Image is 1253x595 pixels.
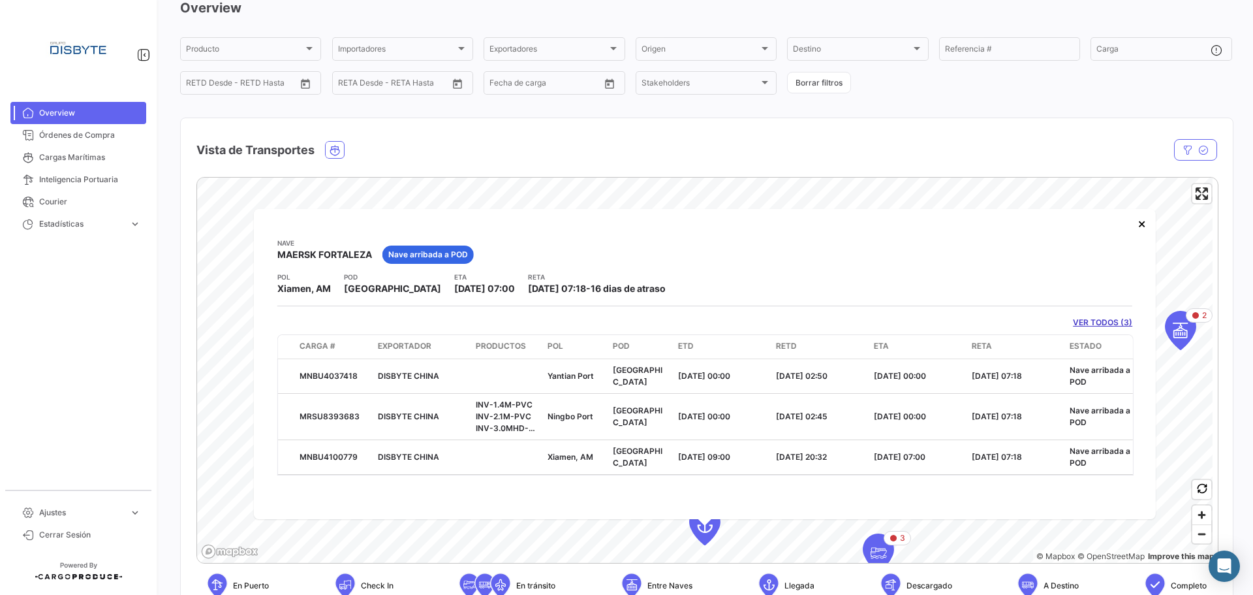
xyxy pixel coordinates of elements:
[1192,506,1211,524] button: Zoom in
[294,334,373,358] datatable-header-cell: Carga #
[39,507,124,519] span: Ajustes
[972,411,1022,421] span: [DATE] 07:18
[39,529,141,541] span: Cerrar Sesión
[678,370,730,380] span: [DATE] 00:00
[344,272,441,282] app-card-info-title: POD
[1070,445,1130,467] span: Nave arribada a POD
[874,340,889,351] span: ETA
[300,370,367,381] div: MNBU4037418
[10,124,146,146] a: Órdenes de Compra
[1209,551,1240,582] div: Abrir Intercom Messenger
[972,451,1022,461] span: [DATE] 07:18
[591,283,666,294] span: 16 dias de atraso
[1192,184,1211,203] button: Enter fullscreen
[476,423,535,444] span: INV-3.0MHD-PVC
[863,534,894,573] div: Map marker
[338,80,362,89] input: Desde
[326,142,344,158] button: Ocean
[361,580,394,592] span: Check In
[548,370,594,380] span: Yantian Port
[1044,580,1079,592] span: A Destino
[1171,580,1207,592] span: Completo
[586,283,591,294] span: -
[600,74,619,93] button: Open calendar
[489,46,607,56] span: Exportadores
[378,451,439,461] span: DISBYTE CHINA
[388,249,468,261] span: Nave arribada a POD
[613,340,630,351] span: POD
[300,340,335,351] span: Carga #
[277,282,331,295] span: Xiamen, AM
[776,411,828,421] span: [DATE] 02:45
[528,272,666,282] app-card-info-title: RETA
[608,334,673,358] datatable-header-cell: POD
[1070,364,1130,386] span: Nave arribada a POD
[186,46,303,56] span: Producto
[1077,551,1145,561] a: OpenStreetMap
[371,80,423,89] input: Hasta
[378,340,431,351] span: Exportador
[776,340,797,351] span: RETD
[277,248,372,261] span: MAERSK FORTALEZA
[678,340,694,351] span: ETD
[906,580,952,592] span: Descargado
[197,178,1213,564] canvas: Map
[454,272,515,282] app-card-info-title: ETA
[373,334,471,358] datatable-header-cell: Exportador
[678,451,730,461] span: [DATE] 09:00
[1192,525,1211,543] span: Zoom out
[678,411,730,421] span: [DATE] 00:00
[972,340,992,351] span: RETA
[972,370,1022,380] span: [DATE] 07:18
[476,411,531,421] span: INV-2.1M-PVC
[787,72,851,93] button: Borrar filtros
[219,80,271,89] input: Hasta
[476,340,526,351] span: Productos
[10,191,146,213] a: Courier
[874,451,925,461] span: [DATE] 07:00
[1036,551,1075,561] a: Mapbox
[1148,551,1214,561] a: Map feedback
[378,411,439,421] span: DISBYTE CHINA
[776,451,827,461] span: [DATE] 20:32
[476,399,533,409] span: INV-1.4M-PVC
[900,532,905,544] span: 3
[300,451,367,462] div: MNBU4100779
[39,174,141,185] span: Inteligencia Portuaria
[1202,310,1207,321] span: 2
[689,506,720,545] div: Map marker
[129,218,141,230] span: expand_more
[1128,210,1154,236] button: Close popup
[869,334,967,358] datatable-header-cell: ETA
[528,283,586,294] span: [DATE] 07:18
[874,411,926,421] span: [DATE] 00:00
[776,370,828,380] span: [DATE] 02:50
[378,370,439,380] span: DISBYTE CHINA
[338,46,456,56] span: Importadores
[277,238,372,248] app-card-info-title: Nave
[10,169,146,191] a: Inteligencia Portuaria
[874,370,926,380] span: [DATE] 00:00
[39,107,141,119] span: Overview
[489,80,513,89] input: Desde
[296,74,315,93] button: Open calendar
[39,129,141,141] span: Órdenes de Compra
[1165,311,1196,350] div: Map marker
[39,152,141,163] span: Cargas Marítimas
[613,405,662,426] span: [GEOGRAPHIC_DATA]
[201,544,258,559] a: Mapbox logo
[548,451,593,461] span: Xiamen, AM
[10,102,146,124] a: Overview
[516,580,555,592] span: En tránsito
[1070,405,1130,426] span: Nave arribada a POD
[448,74,467,93] button: Open calendar
[277,272,331,282] app-card-info-title: POL
[967,334,1064,358] datatable-header-cell: RETA
[471,334,542,358] datatable-header-cell: Productos
[186,80,209,89] input: Desde
[548,411,593,421] span: Ningbo Port
[647,580,692,592] span: Entre Naves
[46,16,111,81] img: Logo+disbyte.jpeg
